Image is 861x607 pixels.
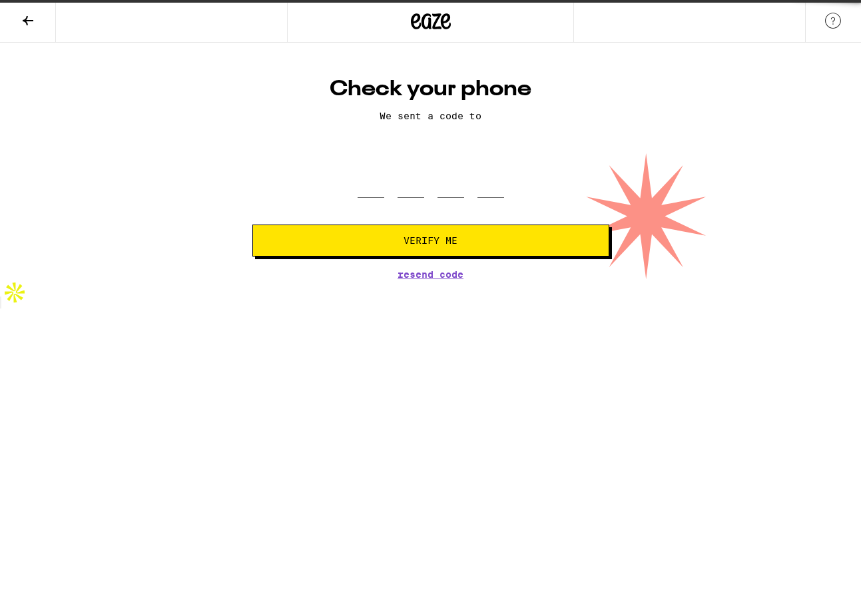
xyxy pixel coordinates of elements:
button: Verify Me [252,225,609,257]
span: Verify Me [404,236,457,245]
p: We sent a code to [252,111,609,121]
img: Apollo [1,279,28,306]
button: Resend Code [398,270,463,279]
h1: Check your phone [252,76,609,103]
